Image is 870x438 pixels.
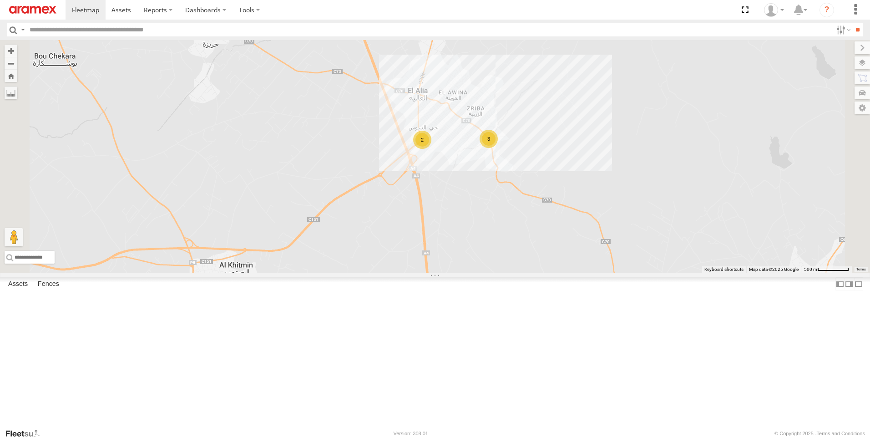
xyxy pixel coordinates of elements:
a: Terms and Conditions [817,431,865,436]
i: ? [819,3,834,17]
div: Version: 308.01 [394,431,428,436]
button: Zoom out [5,57,17,70]
button: Zoom in [5,45,17,57]
label: Dock Summary Table to the Right [845,277,854,290]
label: Measure [5,87,17,99]
span: 500 m [804,267,817,272]
label: Fences [33,278,64,290]
div: MohamedHaythem Bouchagfa [761,3,787,17]
label: Dock Summary Table to the Left [835,277,845,290]
button: Keyboard shortcuts [704,266,744,273]
label: Map Settings [855,102,870,114]
div: 2 [413,131,431,149]
label: Assets [4,278,32,290]
label: Search Query [19,23,26,36]
div: © Copyright 2025 - [774,431,865,436]
label: Hide Summary Table [854,277,863,290]
label: Search Filter Options [833,23,852,36]
span: Map data ©2025 Google [749,267,799,272]
div: 3 [480,130,498,148]
a: Terms (opens in new tab) [856,268,866,271]
img: aramex-logo.svg [9,6,56,14]
button: Drag Pegman onto the map to open Street View [5,228,23,246]
button: Map Scale: 500 m per 66 pixels [801,266,852,273]
a: Visit our Website [5,429,47,438]
button: Zoom Home [5,70,17,82]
